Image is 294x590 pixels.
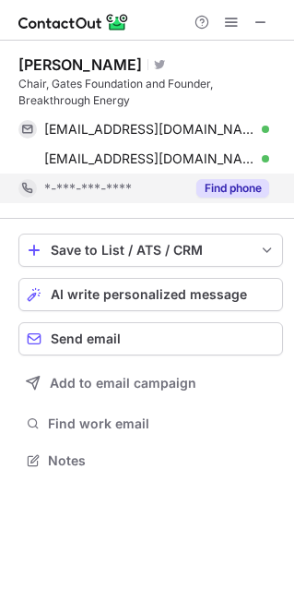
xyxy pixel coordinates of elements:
button: save-profile-one-click [18,234,283,267]
span: Send email [51,331,121,346]
img: ContactOut v5.3.10 [18,11,129,33]
button: Add to email campaign [18,367,283,400]
span: [EMAIL_ADDRESS][DOMAIN_NAME] [44,121,255,138]
span: [EMAIL_ADDRESS][DOMAIN_NAME] [44,151,255,167]
button: Reveal Button [196,179,269,198]
span: Find work email [48,415,276,432]
div: [PERSON_NAME] [18,55,142,74]
span: AI write personalized message [51,287,247,302]
span: Notes [48,452,276,469]
button: Notes [18,448,283,474]
button: Send email [18,322,283,355]
button: AI write personalized message [18,278,283,311]
div: Save to List / ATS / CRM [51,243,251,258]
button: Find work email [18,411,283,437]
div: Chair, Gates Foundation and Founder, Breakthrough Energy [18,76,283,109]
span: Add to email campaign [50,376,196,391]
